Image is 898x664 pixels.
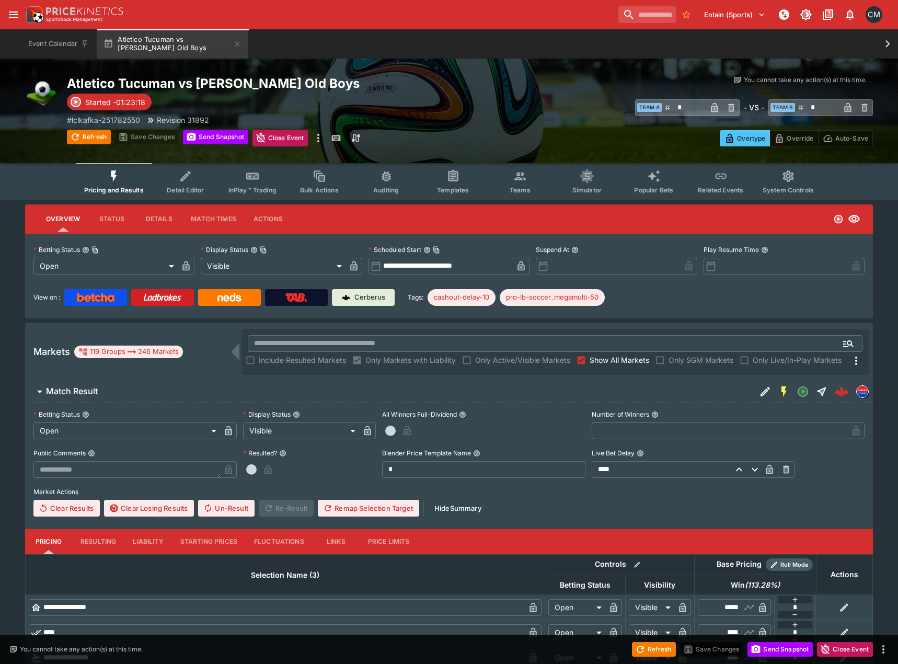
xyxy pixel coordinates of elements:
span: Re-Result [259,500,314,517]
button: Refresh [67,130,111,144]
button: Match Result [25,381,756,402]
span: System Controls [763,186,814,194]
button: Status [88,207,135,232]
p: Public Comments [33,449,86,457]
span: Show All Markets [590,354,649,365]
h2: Copy To Clipboard [67,75,470,91]
img: soccer.png [25,75,59,109]
button: Resulting [72,529,124,554]
h6: Match Result [46,386,98,397]
button: NOT Connected to PK [775,5,793,24]
p: Suspend At [536,245,569,254]
button: Clear Losing Results [104,500,194,517]
img: Betcha [77,293,114,302]
div: Cameron Matheson [866,6,882,23]
p: Betting Status [33,410,80,419]
span: Teams [510,186,531,194]
svg: Visible [848,213,860,225]
button: Suspend At [571,246,579,254]
p: You cannot take any action(s) at this time. [744,75,867,85]
button: Select Tenant [698,6,772,23]
span: Auditing [373,186,399,194]
div: Visible [243,422,360,439]
p: Play Resume Time [704,245,759,254]
svg: Open [833,214,844,224]
img: TabNZ [285,293,307,302]
span: Bulk Actions [300,186,339,194]
button: Starting Prices [172,529,246,554]
span: Templates [437,186,469,194]
p: Auto-Save [835,133,868,144]
p: Started -01:23:18 [85,97,145,108]
span: Win(113.28%) [719,579,791,591]
span: Include Resulted Markets [259,354,346,365]
button: Send Snapshot [747,642,813,657]
span: InPlay™ Trading [228,186,277,194]
button: Event Calendar [22,29,95,59]
button: Details [135,207,182,232]
label: Market Actions [33,484,865,500]
button: SGM Enabled [775,382,793,401]
input: search [618,6,676,23]
button: All Winners Full-Dividend [459,411,466,418]
p: Cerberus [354,292,385,303]
button: Bulk edit [630,558,644,571]
button: Liability [124,529,171,554]
button: Refresh [632,642,676,657]
button: Price Limits [360,529,418,554]
p: You cannot take any action(s) at this time. [20,645,143,654]
div: Visible [201,258,345,274]
span: Team B [770,103,795,112]
button: Clear Results [33,500,100,517]
button: Match Times [182,207,245,232]
span: Un-Result [198,500,254,517]
button: Open [793,382,812,401]
img: Neds [217,293,241,302]
span: Popular Bets [634,186,673,194]
span: Only Active/Visible Markets [475,354,570,365]
div: Start From [720,130,873,146]
button: Scheduled StartCopy To Clipboard [423,246,431,254]
button: Close Event [817,642,873,657]
div: 119 Groups 246 Markets [78,346,179,358]
button: Overview [38,207,88,232]
h5: Markets [33,346,70,358]
button: Send Snapshot [183,130,248,144]
span: Betting Status [548,579,622,591]
span: Pricing and Results [84,186,144,194]
button: more [877,643,890,656]
div: Betting Target: cerberus [500,289,605,306]
button: open drawer [4,5,23,24]
button: Documentation [819,5,837,24]
button: Notifications [841,5,859,24]
button: Links [313,529,360,554]
div: Open [548,624,605,641]
p: Display Status [243,410,291,419]
span: Related Events [698,186,743,194]
a: Cerberus [332,289,395,306]
button: more [312,130,325,146]
button: Fluctuations [246,529,313,554]
svg: More [850,354,862,367]
span: Team A [637,103,662,112]
button: Remap Selection Target [318,500,419,517]
span: Roll Mode [776,560,813,569]
div: Open [33,258,178,274]
label: View on : [33,289,60,306]
img: Ladbrokes [143,293,181,302]
button: Play Resume Time [761,246,768,254]
div: Event type filters [76,163,822,200]
a: 91ed0189-5870-4cc5-91cd-966130596dbc [831,381,852,402]
div: Base Pricing [712,558,766,571]
button: Overtype [720,130,770,146]
button: Display Status [293,411,300,418]
button: Cameron Matheson [862,3,885,26]
img: lclkafka [857,386,868,397]
label: Tags: [408,289,423,306]
span: pro-lb-soccer_megamulti-50 [500,292,605,303]
button: Copy To Clipboard [91,246,99,254]
div: Betting Target: cerberus [428,289,496,306]
button: Copy To Clipboard [433,246,440,254]
button: Pricing [25,529,72,554]
p: Display Status [201,245,248,254]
